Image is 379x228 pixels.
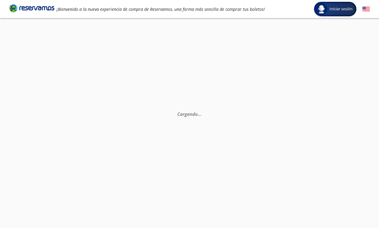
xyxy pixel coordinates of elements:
em: ¡Bienvenido a la nueva experiencia de compra de Reservamos, una forma más sencilla de comprar tus... [57,6,265,12]
span: . [199,111,200,117]
span: . [198,111,199,117]
span: Iniciar sesión [327,6,355,12]
span: . [200,111,201,117]
a: Brand Logo [9,4,54,14]
i: Brand Logo [9,4,54,13]
em: Cargando [177,111,201,117]
button: English [362,5,370,13]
